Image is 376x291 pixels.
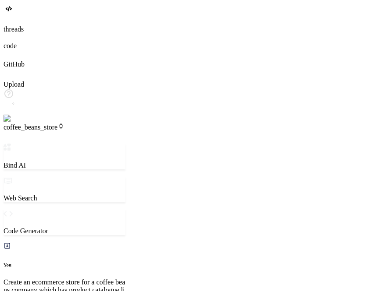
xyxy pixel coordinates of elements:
label: GitHub [4,60,25,68]
span: coffee_beans_store [4,123,64,131]
label: threads [4,25,24,33]
p: Code Generator [4,227,125,235]
img: settings [4,115,32,123]
h6: You [4,262,125,267]
p: Web Search [4,194,125,202]
p: Bind AI [4,161,125,169]
label: code [4,42,17,49]
label: Upload [4,81,24,88]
